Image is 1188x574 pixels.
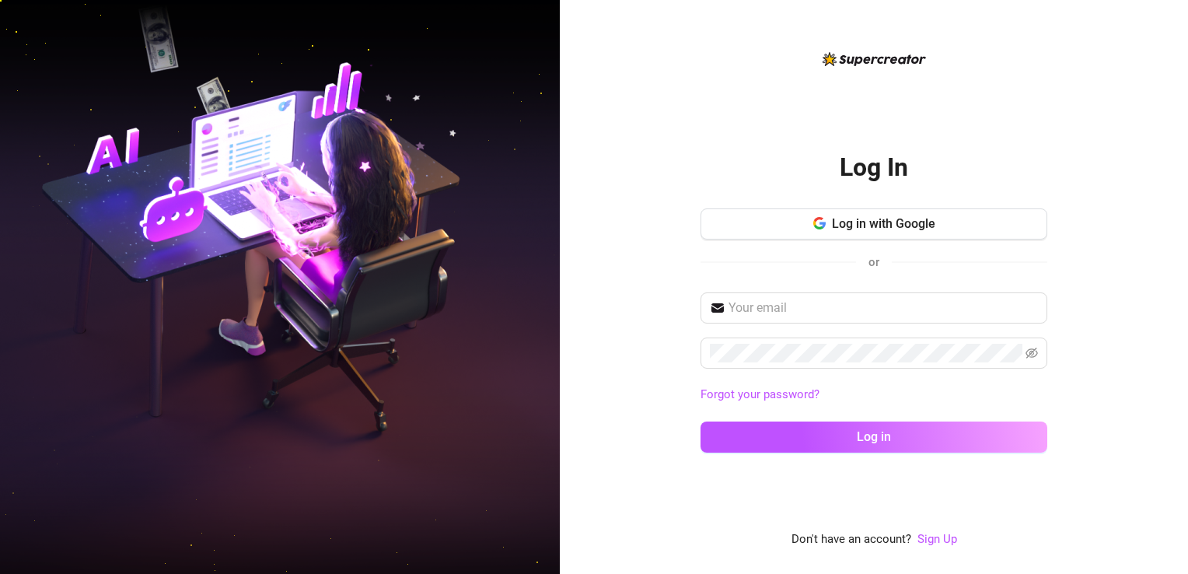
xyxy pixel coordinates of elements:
input: Your email [729,299,1038,317]
h2: Log In [840,152,908,184]
img: logo-BBDzfeDw.svg [823,52,926,66]
span: Don't have an account? [791,530,911,549]
a: Sign Up [917,530,957,549]
button: Log in with Google [701,208,1047,240]
span: Log in [857,429,891,444]
a: Forgot your password? [701,386,1047,404]
a: Forgot your password? [701,387,819,401]
span: or [868,255,879,269]
a: Sign Up [917,532,957,546]
button: Log in [701,422,1047,453]
span: eye-invisible [1026,347,1038,359]
span: Log in with Google [832,216,935,231]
